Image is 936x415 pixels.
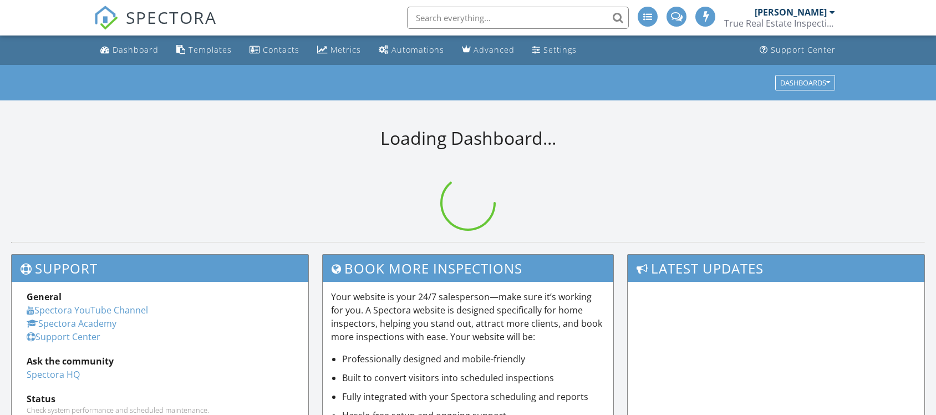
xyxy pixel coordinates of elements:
[94,15,217,38] a: SPECTORA
[391,44,444,55] div: Automations
[27,368,80,381] a: Spectora HQ
[775,75,835,90] button: Dashboards
[330,44,361,55] div: Metrics
[27,355,293,368] div: Ask the community
[374,40,449,60] a: Automations (Basic)
[755,7,827,18] div: [PERSON_NAME]
[323,255,613,282] h3: Book More Inspections
[113,44,159,55] div: Dashboard
[245,40,304,60] a: Contacts
[96,40,163,60] a: Dashboard
[172,40,236,60] a: Templates
[342,352,604,366] li: Professionally designed and mobile-friendly
[474,44,515,55] div: Advanced
[12,255,308,282] h3: Support
[780,79,830,87] div: Dashboards
[628,255,924,282] h3: Latest Updates
[331,290,604,343] p: Your website is your 24/7 salesperson—make sure it’s working for you. A Spectora website is desig...
[27,392,293,406] div: Status
[27,331,100,343] a: Support Center
[342,371,604,384] li: Built to convert visitors into scheduled inspections
[27,291,62,303] strong: General
[724,18,835,29] div: True Real Estate Inspections
[27,406,293,414] div: Check system performance and scheduled maintenance.
[27,304,148,316] a: Spectora YouTube Channel
[342,390,604,403] li: Fully integrated with your Spectora scheduling and reports
[94,6,118,30] img: The Best Home Inspection Software - Spectora
[27,317,116,330] a: Spectora Academy
[407,7,629,29] input: Search everything...
[313,40,365,60] a: Metrics
[543,44,577,55] div: Settings
[263,44,299,55] div: Contacts
[457,40,519,60] a: Advanced
[126,6,217,29] span: SPECTORA
[755,40,840,60] a: Support Center
[771,44,836,55] div: Support Center
[528,40,581,60] a: Settings
[189,44,232,55] div: Templates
